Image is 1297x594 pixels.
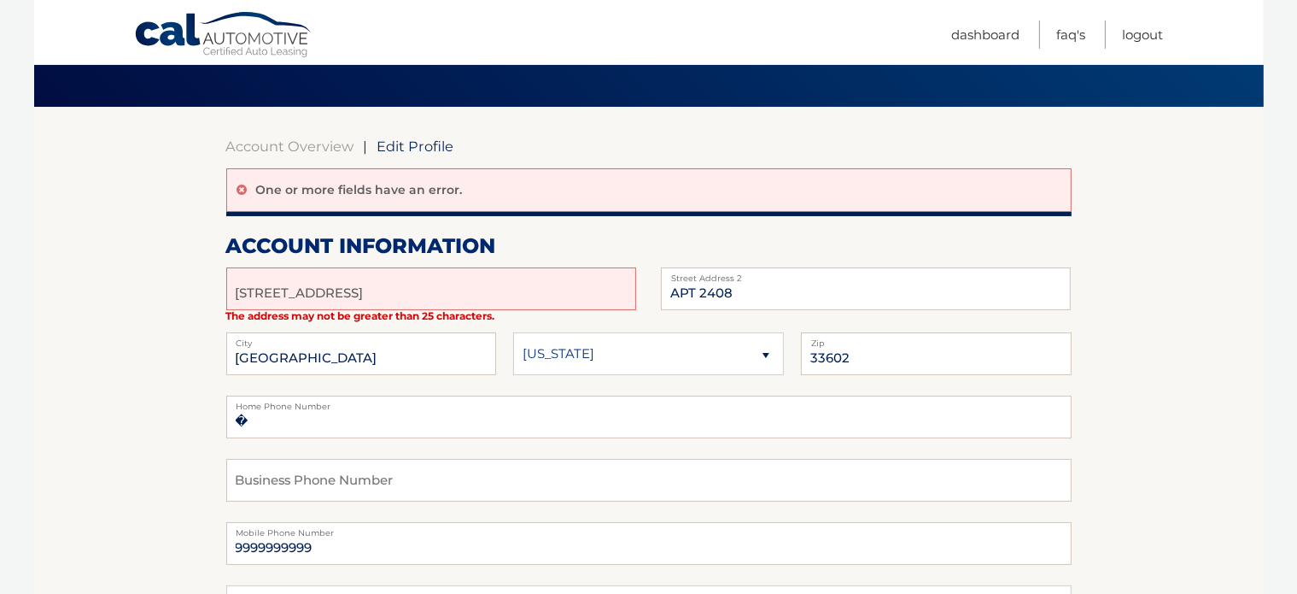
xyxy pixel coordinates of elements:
input: City [226,332,497,375]
a: Cal Automotive [134,11,313,61]
input: Mobile Phone Number [226,522,1072,565]
span: Edit Profile [377,138,454,155]
input: Street Address 2 [661,268,1071,310]
input: Business Phone Number [226,459,1072,502]
span: | [364,138,368,155]
label: Mobile Phone Number [226,522,1072,536]
label: City [226,332,497,346]
strong: The address may not be greater than 25 characters. [226,309,495,322]
input: Street Address 2 [226,268,636,310]
input: Zip [801,332,1072,375]
p: One or more fields have an error. [256,182,463,197]
h2: account information [226,233,1072,259]
label: Home Phone Number [226,396,1072,409]
label: Zip [801,332,1072,346]
a: Account Overview [226,138,354,155]
a: FAQ's [1057,21,1086,49]
input: Home Phone Number [226,396,1072,438]
a: Logout [1123,21,1164,49]
label: Street Address 2 [661,268,1071,281]
a: Dashboard [952,21,1020,49]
